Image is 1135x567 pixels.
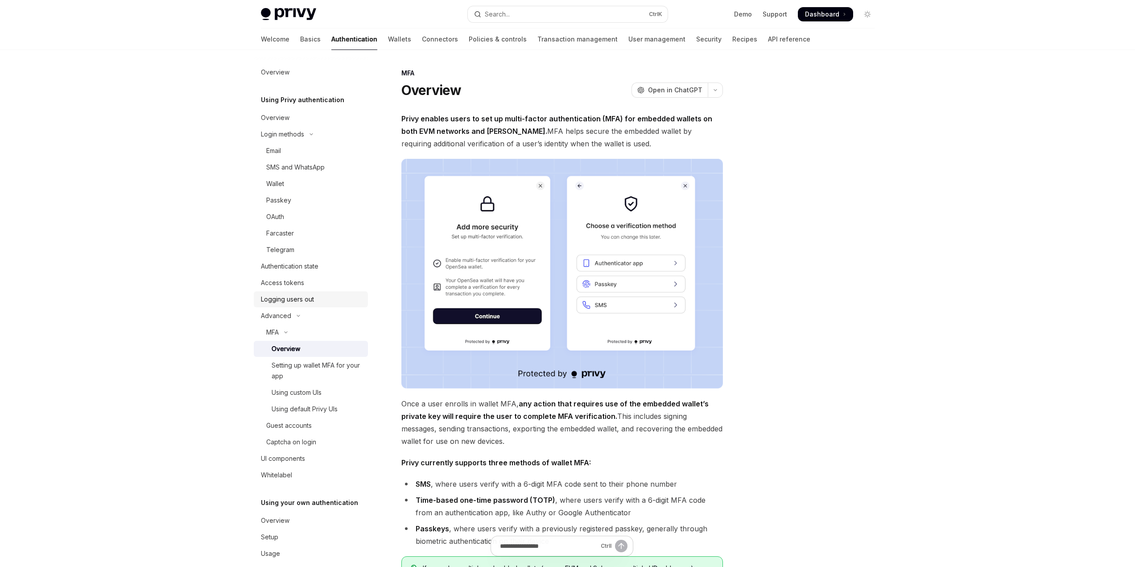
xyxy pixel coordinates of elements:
[261,453,305,464] div: UI components
[615,540,627,552] button: Send message
[469,29,527,50] a: Policies & controls
[537,29,618,50] a: Transaction management
[468,6,668,22] button: Open search
[261,294,314,305] div: Logging users out
[254,242,368,258] a: Telegram
[763,10,787,19] a: Support
[401,478,723,490] li: , where users verify with a 6-digit MFA code sent to their phone number
[422,29,458,50] a: Connectors
[261,310,291,321] div: Advanced
[254,546,368,562] a: Usage
[254,308,368,324] button: Toggle Advanced section
[261,29,289,50] a: Welcome
[261,112,289,123] div: Overview
[254,291,368,307] a: Logging users out
[401,522,723,547] li: , where users verify with a previously registered passkey, generally through biometric authentica...
[272,360,363,381] div: Setting up wallet MFA for your app
[401,159,723,389] img: images/MFA.png
[254,258,368,274] a: Authentication state
[261,95,344,105] h5: Using Privy authentication
[266,228,294,239] div: Farcaster
[266,211,284,222] div: OAuth
[254,192,368,208] a: Passkey
[261,548,280,559] div: Usage
[266,327,279,338] div: MFA
[254,385,368,401] a: Using custom UIs
[266,178,284,189] div: Wallet
[416,524,449,533] strong: Passkeys
[500,536,597,556] input: Ask a question...
[254,324,368,340] button: Toggle MFA section
[401,69,723,78] div: MFA
[732,29,757,50] a: Recipes
[254,529,368,545] a: Setup
[254,513,368,529] a: Overview
[401,494,723,519] li: , where users verify with a 6-digit MFA code from an authentication app, like Authy or Google Aut...
[261,515,289,526] div: Overview
[254,209,368,225] a: OAuth
[401,112,723,150] span: MFA helps secure the embedded wallet by requiring additional verification of a user’s identity wh...
[254,418,368,434] a: Guest accounts
[388,29,411,50] a: Wallets
[401,397,723,447] span: Once a user enrolls in wallet MFA, This includes signing messages, sending transactions, exportin...
[261,497,358,508] h5: Using your own authentication
[401,458,591,467] strong: Privy currently supports three methods of wallet MFA:
[648,86,702,95] span: Open in ChatGPT
[254,225,368,241] a: Farcaster
[266,145,281,156] div: Email
[254,176,368,192] a: Wallet
[401,82,462,98] h1: Overview
[261,129,304,140] div: Login methods
[266,420,312,431] div: Guest accounts
[416,480,431,488] strong: SMS
[254,159,368,175] a: SMS and WhatsApp
[272,387,322,398] div: Using custom UIs
[254,126,368,142] button: Toggle Login methods section
[261,261,318,272] div: Authentication state
[261,470,292,480] div: Whitelabel
[628,29,685,50] a: User management
[300,29,321,50] a: Basics
[272,344,300,354] div: Overview
[254,143,368,159] a: Email
[261,8,316,21] img: light logo
[254,275,368,291] a: Access tokens
[805,10,839,19] span: Dashboard
[631,83,708,98] button: Open in ChatGPT
[254,341,368,357] a: Overview
[416,496,555,505] strong: Time-based one-time password (TOTP)
[798,7,853,21] a: Dashboard
[254,401,368,417] a: Using default Privy UIs
[261,67,289,78] div: Overview
[734,10,752,19] a: Demo
[254,434,368,450] a: Captcha on login
[272,404,338,414] div: Using default Privy UIs
[266,195,291,206] div: Passkey
[266,162,325,173] div: SMS and WhatsApp
[254,467,368,483] a: Whitelabel
[696,29,722,50] a: Security
[254,64,368,80] a: Overview
[254,110,368,126] a: Overview
[266,437,316,447] div: Captcha on login
[860,7,875,21] button: Toggle dark mode
[649,11,662,18] span: Ctrl K
[401,114,712,136] strong: Privy enables users to set up multi-factor authentication (MFA) for embedded wallets on both EVM ...
[261,277,304,288] div: Access tokens
[401,399,709,421] strong: any action that requires use of the embedded wallet’s private key will require the user to comple...
[266,244,294,255] div: Telegram
[254,451,368,467] a: UI components
[485,9,510,20] div: Search...
[254,357,368,384] a: Setting up wallet MFA for your app
[768,29,810,50] a: API reference
[331,29,377,50] a: Authentication
[261,532,278,542] div: Setup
